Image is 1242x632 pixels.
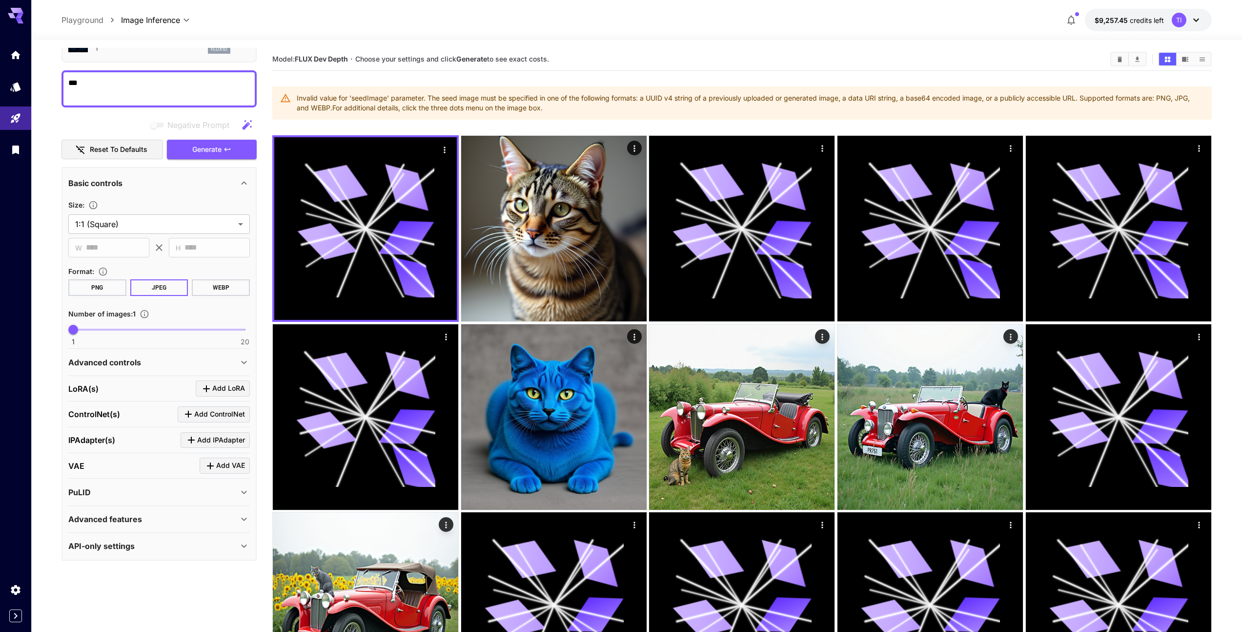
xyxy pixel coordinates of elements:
[68,434,115,446] p: IPAdapter(s)
[10,144,21,156] div: Library
[121,14,180,26] span: Image Inference
[192,279,250,296] button: WEBP
[1085,9,1212,31] button: $9,257.44911TI
[350,53,353,65] p: ·
[1095,16,1130,24] span: $9,257.45
[1110,52,1147,66] div: Clear AllDownload All
[627,329,642,344] div: Actions
[68,481,250,504] div: PuLID
[456,55,487,63] b: Generate
[68,513,142,525] p: Advanced features
[1159,53,1176,65] button: Show media in grid view
[197,434,245,446] span: Add IPAdapter
[241,337,249,347] span: 20
[75,242,82,253] span: W
[68,279,126,296] button: PNG
[68,460,84,472] p: VAE
[627,141,642,155] div: Actions
[815,141,830,155] div: Actions
[130,279,188,296] button: JPEG
[68,267,94,275] span: Format :
[68,351,250,374] div: Advanced controls
[216,460,245,472] span: Add VAE
[10,81,21,93] div: Models
[212,382,245,395] span: Add LoRA
[1192,517,1206,532] div: Actions
[355,55,549,63] span: Choose your settings and click to see exact costs.
[68,534,250,558] div: API-only settings
[461,136,647,321] img: 9k=
[136,309,153,319] button: Specify how many images to generate in a single request. Each image generation will be charged se...
[61,140,163,160] button: Reset to defaults
[1192,329,1206,344] div: Actions
[1003,141,1018,155] div: Actions
[72,337,75,347] span: 1
[68,408,120,420] p: ControlNet(s)
[68,201,84,209] span: Size :
[68,507,250,531] div: Advanced features
[167,119,229,131] span: Negative Prompt
[211,46,227,53] p: flux1d
[176,242,181,253] span: H
[148,119,237,131] span: Negative prompts are not compatible with the selected model.
[437,142,452,157] div: Actions
[461,324,647,510] img: Z
[272,55,348,63] span: Model:
[196,380,250,397] button: Click to add LoRA
[10,49,21,61] div: Home
[649,324,835,510] img: 9k=
[295,55,348,63] b: FLUX Dev Depth
[439,329,453,344] div: Actions
[61,14,103,26] a: Playground
[1003,517,1018,532] div: Actions
[94,267,112,276] button: Choose the file format for the output image.
[200,458,250,474] button: Click to add VAE
[68,171,250,195] div: Basic controls
[68,177,122,189] p: Basic controls
[178,406,250,422] button: Click to add ControlNet
[1192,141,1206,155] div: Actions
[1003,329,1018,344] div: Actions
[10,584,21,596] div: Settings
[68,540,135,552] p: API-only settings
[1129,53,1146,65] button: Download All
[192,144,222,156] span: Generate
[194,408,245,421] span: Add ControlNet
[167,140,257,160] button: Generate
[1177,53,1194,65] button: Show media in video view
[1130,16,1164,24] span: credits left
[837,324,1023,510] img: 9k=
[627,517,642,532] div: Actions
[61,14,121,26] nav: breadcrumb
[1194,53,1211,65] button: Show media in list view
[1111,53,1128,65] button: Clear All
[439,517,453,532] div: Actions
[1095,15,1164,25] div: $9,257.44911
[84,200,102,210] button: Adjust the dimensions of the generated image by specifying its width and height in pixels, or sel...
[68,486,91,498] p: PuLID
[75,218,234,230] span: 1:1 (Square)
[10,112,21,125] div: Playground
[1172,13,1186,27] div: TI
[815,329,830,344] div: Actions
[181,432,250,448] button: Click to add IPAdapter
[815,517,830,532] div: Actions
[96,45,98,53] p: 1
[68,383,99,395] p: LoRA(s)
[9,610,22,622] button: Expand sidebar
[1158,52,1212,66] div: Show media in grid viewShow media in video viewShow media in list view
[68,310,136,318] span: Number of images : 1
[297,89,1204,117] div: Invalid value for 'seedImage' parameter. The seed image must be specified in one of the following...
[68,357,141,368] p: Advanced controls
